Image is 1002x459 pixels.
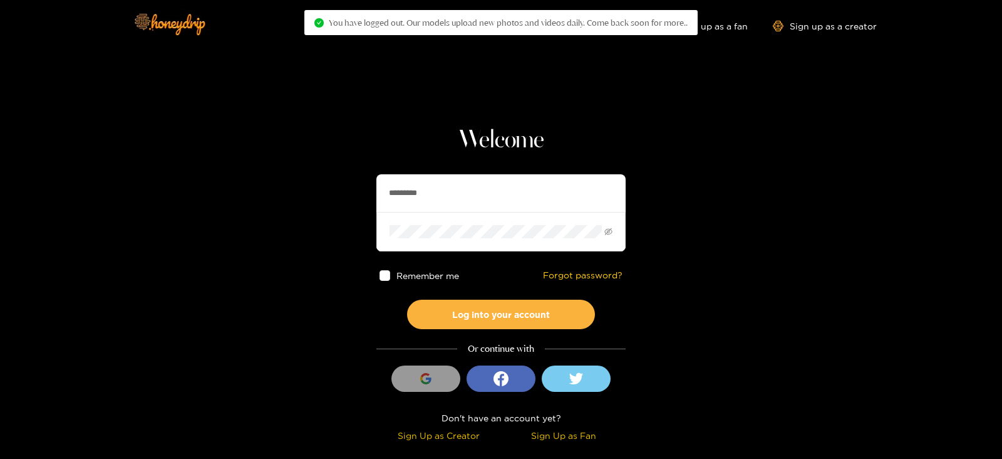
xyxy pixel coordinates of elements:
[396,271,459,280] span: Remember me
[504,428,622,443] div: Sign Up as Fan
[543,270,622,281] a: Forgot password?
[376,342,626,356] div: Or continue with
[376,125,626,156] h1: Welcome
[407,300,595,329] button: Log into your account
[314,18,324,28] span: check-circle
[376,411,626,425] div: Don't have an account yet?
[773,21,877,31] a: Sign up as a creator
[329,18,688,28] span: You have logged out. Our models upload new photos and videos daily. Come back soon for more..
[380,428,498,443] div: Sign Up as Creator
[604,228,612,236] span: eye-invisible
[662,21,748,31] a: Sign up as a fan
